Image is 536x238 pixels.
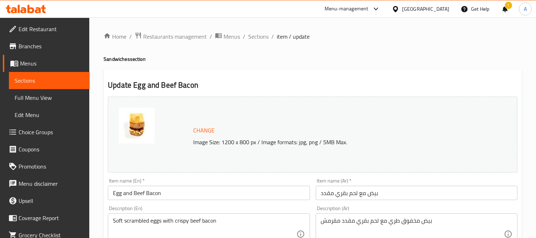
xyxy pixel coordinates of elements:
[20,59,84,68] span: Menus
[104,55,522,63] h4: Sandwiches section
[19,25,84,33] span: Edit Restaurant
[119,108,155,144] img: Egg__Bacon638949226448992037.jpg
[19,128,84,136] span: Choice Groups
[9,89,90,106] a: Full Menu View
[3,20,90,38] a: Edit Restaurant
[402,5,449,13] div: [GEOGRAPHIC_DATA]
[3,141,90,158] a: Coupons
[19,196,84,205] span: Upsell
[215,32,240,41] a: Menus
[3,38,90,55] a: Branches
[19,179,84,188] span: Menu disclaimer
[193,125,215,136] span: Change
[243,32,245,41] li: /
[277,32,310,41] span: item / update
[108,80,517,91] h2: Update Egg and Beef Bacon
[129,32,132,41] li: /
[15,76,84,85] span: Sections
[524,5,527,13] span: A
[3,55,90,72] a: Menus
[3,158,90,175] a: Promotions
[210,32,212,41] li: /
[248,32,269,41] a: Sections
[9,106,90,123] a: Edit Menu
[3,209,90,227] a: Coverage Report
[135,32,207,41] a: Restaurants management
[9,72,90,89] a: Sections
[15,93,84,102] span: Full Menu View
[3,123,90,141] a: Choice Groups
[224,32,240,41] span: Menus
[19,214,84,222] span: Coverage Report
[108,186,310,200] input: Enter name En
[3,175,90,192] a: Menu disclaimer
[190,123,217,138] button: Change
[3,192,90,209] a: Upsell
[19,42,84,50] span: Branches
[104,32,522,41] nav: breadcrumb
[19,162,84,171] span: Promotions
[190,138,481,146] p: Image Size: 1200 x 800 px / Image formats: jpg, png / 5MB Max.
[325,5,369,13] div: Menu-management
[104,32,126,41] a: Home
[15,111,84,119] span: Edit Menu
[316,186,517,200] input: Enter name Ar
[19,145,84,154] span: Coupons
[271,32,274,41] li: /
[143,32,207,41] span: Restaurants management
